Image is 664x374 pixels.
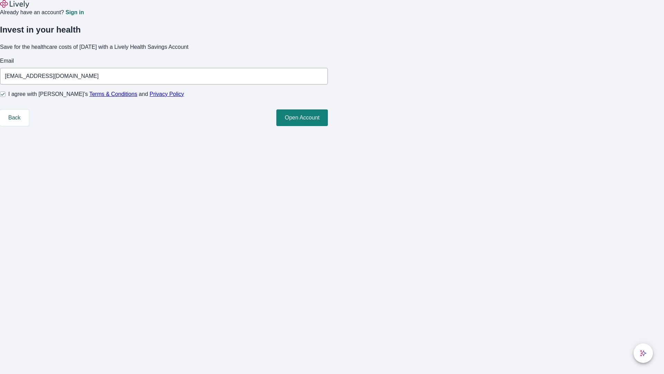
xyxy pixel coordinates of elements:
button: chat [634,344,653,363]
a: Terms & Conditions [89,91,137,97]
button: Open Account [276,109,328,126]
a: Sign in [65,10,84,15]
svg: Lively AI Assistant [640,350,647,357]
span: I agree with [PERSON_NAME]’s and [8,90,184,98]
a: Privacy Policy [150,91,184,97]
